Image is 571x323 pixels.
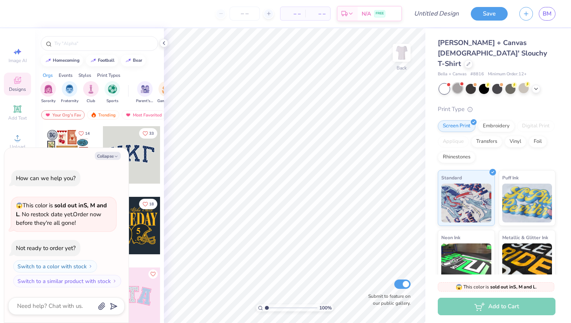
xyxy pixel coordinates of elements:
span: Sorority [41,98,56,104]
img: Switch to a color with stock [88,264,93,269]
div: Applique [438,136,469,148]
img: Game Day Image [162,85,171,94]
div: filter for Fraternity [61,81,78,104]
button: football [86,55,118,66]
div: Your Org's Fav [41,110,85,120]
img: trending.gif [91,112,97,118]
span: Club [87,98,95,104]
img: Puff Ink [502,184,552,222]
div: Rhinestones [438,151,475,163]
button: filter button [136,81,154,104]
img: Metallic & Glitter Ink [502,243,552,282]
button: filter button [104,81,120,104]
button: filter button [61,81,78,104]
button: Collapse [95,152,121,160]
a: BM [539,7,555,21]
span: Game Day [157,98,175,104]
span: – – [285,10,301,18]
div: Orgs [43,72,53,79]
span: Add Text [8,115,27,121]
img: Sports Image [108,85,117,94]
span: Puff Ink [502,174,519,182]
span: 18 [149,202,154,206]
span: FREE [376,11,384,16]
img: Switch to a similar product with stock [112,279,117,283]
img: most_fav.gif [45,112,51,118]
div: Most Favorited [122,110,165,120]
span: This color is . No restock date yet. Order now before they're all gone! [16,201,107,227]
input: – – [230,7,260,21]
button: Switch to a similar product with stock [13,275,121,287]
img: Fraternity Image [65,85,74,94]
div: How can we help you? [16,174,76,182]
span: 33 [149,132,154,135]
div: Styles [78,72,91,79]
span: 14 [85,132,90,135]
button: Like [139,128,157,139]
img: Neon Ink [441,243,491,282]
button: filter button [157,81,175,104]
img: trend_line.gif [125,58,131,63]
span: Bella + Canvas [438,71,467,78]
span: Parent's Weekend [136,98,154,104]
img: Parent's Weekend Image [141,85,150,94]
button: Like [139,199,157,209]
img: Sorority Image [44,85,53,94]
button: homecoming [41,55,83,66]
button: Like [148,269,158,279]
div: Screen Print [438,120,475,132]
button: filter button [40,81,56,104]
span: 100 % [319,304,332,311]
div: Vinyl [505,136,526,148]
input: Untitled Design [408,6,465,21]
div: Digital Print [517,120,555,132]
div: Transfers [471,136,502,148]
div: homecoming [53,58,80,63]
div: football [98,58,115,63]
span: # 8816 [470,71,484,78]
input: Try "Alpha" [54,40,153,47]
div: Embroidery [478,120,515,132]
div: Back [397,64,407,71]
span: N/A [362,10,371,18]
img: Standard [441,184,491,222]
img: trend_line.gif [90,58,96,63]
div: Foil [529,136,547,148]
span: Metallic & Glitter Ink [502,233,548,241]
img: trend_line.gif [45,58,51,63]
button: Switch to a color with stock [13,260,97,273]
div: filter for Game Day [157,81,175,104]
div: bear [133,58,142,63]
span: BM [543,9,552,18]
div: filter for Club [83,81,99,104]
div: filter for Sports [104,81,120,104]
strong: sold out in S, M and L [16,201,107,218]
span: Upload [10,144,25,150]
span: 😱 [456,283,462,291]
div: filter for Sorority [40,81,56,104]
span: Minimum Order: 12 + [488,71,527,78]
div: Print Types [97,72,120,79]
div: Not ready to order yet? [16,244,76,252]
img: most_fav.gif [125,112,131,118]
span: Designs [9,86,26,92]
div: Events [59,72,73,79]
button: Like [75,128,93,139]
span: This color is . [456,283,537,290]
button: filter button [83,81,99,104]
button: bear [121,55,146,66]
div: Print Type [438,105,555,114]
span: – – [310,10,326,18]
span: Fraternity [61,98,78,104]
img: Back [394,45,409,61]
span: Image AI [9,57,27,64]
span: [PERSON_NAME] + Canvas [DEMOGRAPHIC_DATA]' Slouchy T-Shirt [438,38,547,68]
button: Save [471,7,508,21]
span: Standard [441,174,462,182]
span: 😱 [16,202,23,209]
img: Club Image [87,85,95,94]
div: Trending [87,110,119,120]
strong: sold out in S, M and L [490,284,536,290]
span: Neon Ink [441,233,460,241]
div: filter for Parent's Weekend [136,81,154,104]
